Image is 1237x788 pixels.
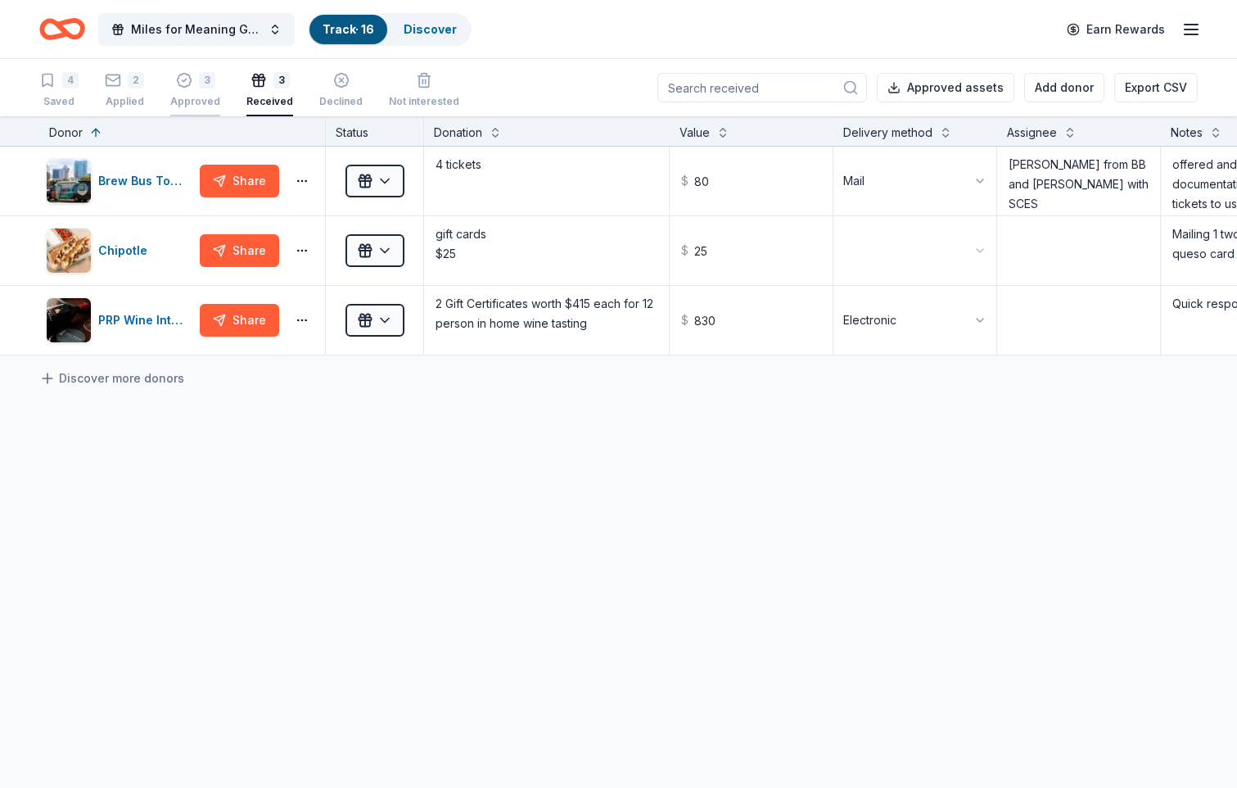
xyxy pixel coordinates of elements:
button: Approved assets [877,73,1014,102]
a: Home [39,10,85,48]
input: Search received [657,73,867,102]
button: Image for ChipotleChipotle [46,228,193,274]
button: 2Applied [105,66,144,116]
img: Image for Brew Bus Tours [47,159,91,203]
div: Notes [1171,123,1203,143]
textarea: 2 Gift Certificates worth $415 each for 12 person in home wine tasting [426,288,667,353]
div: Declined [319,95,363,108]
div: Not interested [389,95,459,108]
div: Approved [170,90,220,103]
button: 4Saved [39,66,79,116]
div: Saved [39,95,79,108]
img: Image for Chipotle [47,229,91,273]
button: Not interested [389,66,459,116]
button: 3Approved [170,66,220,116]
textarea: gift cards $25 [426,218,667,283]
div: Status [326,116,424,146]
button: Image for PRP Wine InternationalPRP Wine International [46,297,193,343]
a: Track· 16 [323,22,374,36]
button: Export CSV [1114,73,1198,102]
button: Share [200,234,279,267]
div: Delivery method [843,123,932,143]
div: Donor [49,123,83,143]
div: Value [679,123,710,143]
div: Donation [434,123,482,143]
button: Declined [319,66,363,116]
span: Miles for Meaning Gala [131,20,262,39]
div: Applied [105,95,144,108]
div: 3 [273,72,290,88]
a: Earn Rewards [1057,15,1175,44]
button: Add donor [1024,73,1104,102]
a: Discover more donors [39,369,184,388]
div: Brew Bus Tours [98,171,193,191]
button: Image for Brew Bus ToursBrew Bus Tours [46,158,193,204]
a: Discover [404,22,457,36]
div: 4 [62,72,79,88]
button: Share [200,304,279,337]
div: Received [246,95,293,108]
textarea: [PERSON_NAME] from BB and [PERSON_NAME] with SCES [999,148,1158,214]
div: 3 [199,67,215,84]
button: Share [200,165,279,197]
div: PRP Wine International [98,310,193,330]
textarea: 4 tickets [426,148,667,214]
button: 3Received [246,66,293,116]
img: Image for PRP Wine International [47,298,91,342]
button: Miles for Meaning Gala [98,13,295,46]
div: 2 [128,72,144,88]
button: Track· 16Discover [308,13,472,46]
div: Chipotle [98,241,154,260]
div: Assignee [1007,123,1057,143]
